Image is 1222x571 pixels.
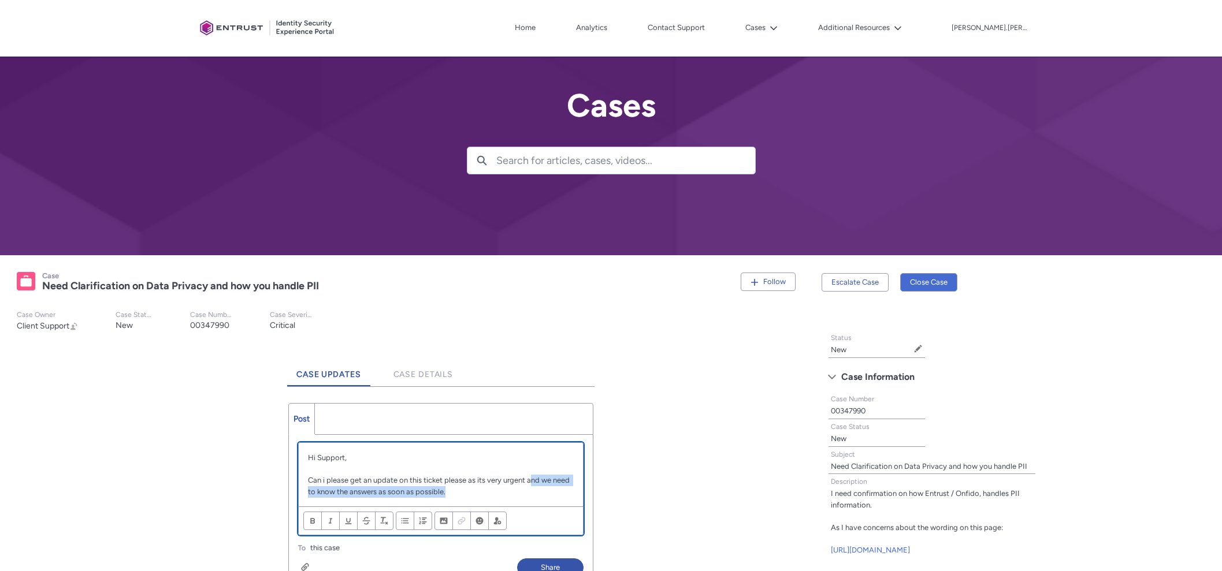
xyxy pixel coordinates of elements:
a: Case Details [384,354,463,386]
button: Change Owner [69,321,79,331]
button: Link [452,512,471,530]
span: Status [831,334,852,342]
span: Follow [763,277,786,286]
button: Insert Emoji [470,512,489,530]
span: Case Status [831,423,870,431]
lightning-formatted-text: Critical [270,320,295,330]
button: Additional Resources [815,19,905,36]
lightning-formatted-text: New [831,434,846,443]
span: Subject [831,450,855,458]
button: User Profile carl.lee [951,21,1027,33]
button: Bold [303,512,322,530]
button: Strikethrough [357,512,376,530]
p: Case Owner [17,311,79,319]
h2: Cases [467,88,756,124]
button: Bulleted List [396,512,414,530]
span: Case Information [841,368,915,386]
button: Numbered List [414,512,432,530]
span: Case Details [393,370,454,379]
button: Escalate Case [822,273,889,292]
span: Description [831,477,867,486]
lightning-formatted-text: 00347990 [190,320,229,330]
a: Case Updates [287,354,370,386]
p: Case Number [190,311,233,319]
p: Hi Support, [308,452,574,464]
p: Can i please get an update on this ticket please as its very urgent and we need to know the answe... [308,475,574,497]
a: Contact Support [645,19,708,36]
span: Client Support [17,321,69,331]
span: Case Number [831,395,874,403]
a: Analytics, opens in new tab [573,19,610,36]
button: Cases [742,19,781,36]
button: Close Case [900,273,957,292]
lightning-formatted-text: Need Clarification on Data Privacy and how you handle PII [831,462,1027,471]
a: Home [512,19,538,36]
button: Remove Formatting [375,512,393,530]
span: Case Updates [296,370,361,379]
span: To [298,544,306,552]
span: this case [310,542,340,554]
span: Post [294,414,310,424]
ul: Insert content [434,512,507,530]
a: [URL][DOMAIN_NAME] [831,546,910,554]
lightning-formatted-text: New [831,345,846,354]
button: @Mention people and groups [488,512,507,530]
ul: Format text [303,512,393,530]
button: Edit Status [913,344,923,353]
button: Image [434,512,453,530]
button: Case Information [822,368,1042,386]
iframe: Qualified Messenger [1016,304,1222,571]
input: Search for articles, cases, videos... [496,147,755,174]
records-entity-label: Case [42,271,59,280]
lightning-formatted-text: Need Clarification on Data Privacy and how you handle PII [42,279,319,292]
button: Follow [741,273,796,291]
ul: Align text [396,512,432,530]
p: Case Status [116,311,153,319]
lightning-formatted-text: New [116,320,133,330]
lightning-formatted-text: 00347990 [831,406,866,415]
a: Post [289,404,315,434]
p: Case Severity [270,311,313,319]
button: Italic [321,512,340,530]
button: Search [467,147,496,174]
button: Underline [339,512,358,530]
p: [PERSON_NAME].[PERSON_NAME] [952,24,1027,32]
